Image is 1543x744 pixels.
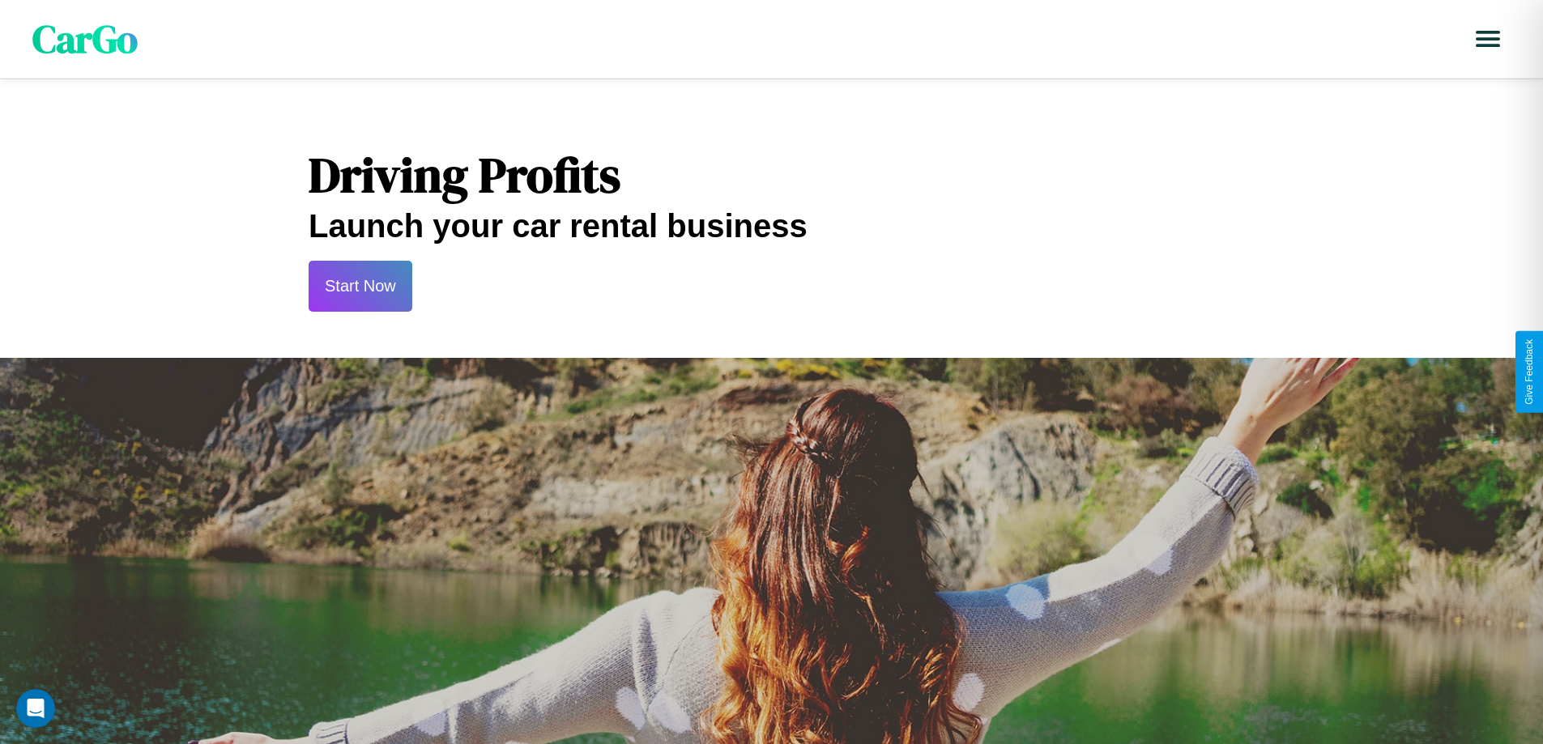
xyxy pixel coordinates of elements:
[1465,16,1511,62] button: Open menu
[309,261,412,312] button: Start Now
[32,12,138,66] span: CarGo
[309,208,1234,244] h2: Launch your car rental business
[309,142,1234,208] h1: Driving Profits
[16,689,55,728] iframe: Intercom live chat
[1524,339,1535,405] div: Give Feedback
